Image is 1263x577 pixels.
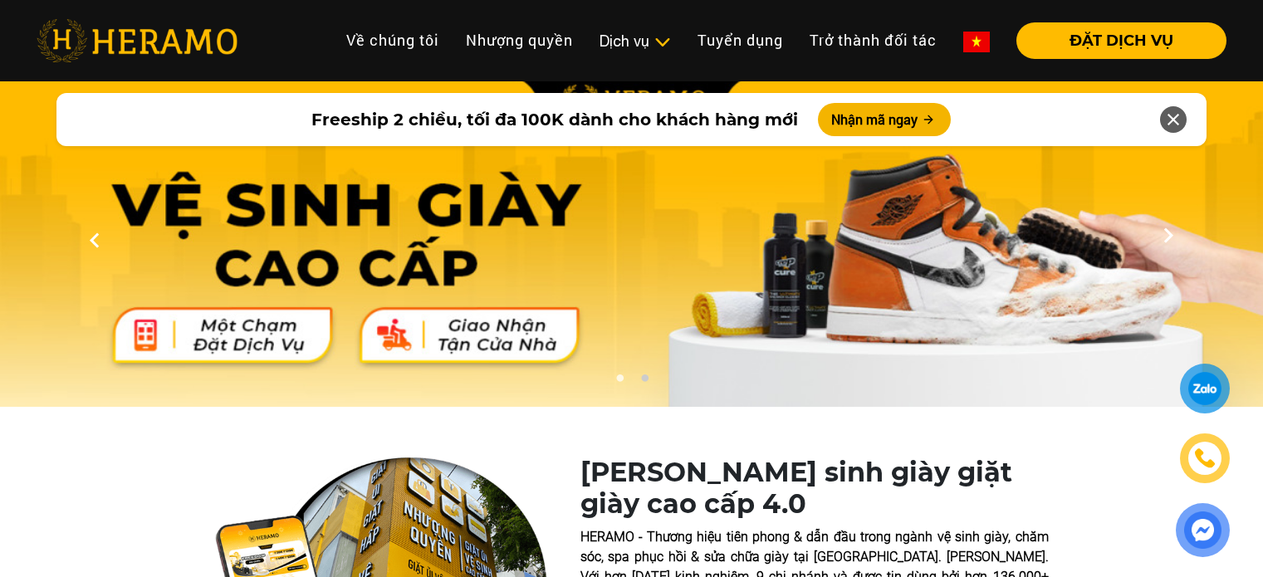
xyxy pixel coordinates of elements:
[311,107,798,132] span: Freeship 2 chiều, tối đa 100K dành cho khách hàng mới
[37,19,237,62] img: heramo-logo.png
[580,457,1049,521] h1: [PERSON_NAME] sinh giày giặt giày cao cấp 4.0
[600,30,671,52] div: Dịch vụ
[963,32,990,52] img: vn-flag.png
[1182,436,1228,482] a: phone-icon
[684,22,796,58] a: Tuyển dụng
[796,22,950,58] a: Trở thành đối tác
[818,103,951,136] button: Nhận mã ngay
[636,374,653,390] button: 2
[1016,22,1226,59] button: ĐẶT DỊCH VỤ
[453,22,586,58] a: Nhượng quyền
[654,34,671,51] img: subToggleIcon
[1192,447,1216,471] img: phone-icon
[1003,33,1226,48] a: ĐẶT DỊCH VỤ
[611,374,628,390] button: 1
[333,22,453,58] a: Về chúng tôi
